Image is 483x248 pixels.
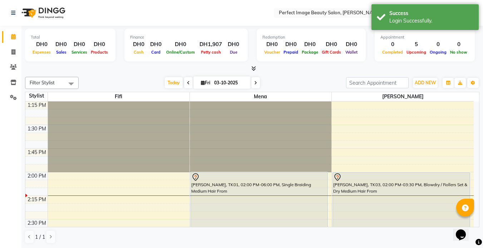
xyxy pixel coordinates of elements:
div: Success [389,10,473,17]
div: DH1,907 [197,40,225,49]
img: logo [18,3,67,23]
div: 5 [405,40,428,49]
span: Products [89,50,110,55]
div: DH0 [89,40,110,49]
span: Fifi [48,92,189,101]
span: Completed [380,50,405,55]
div: 2:15 PM [26,196,48,203]
span: Package [300,50,320,55]
span: Sales [54,50,68,55]
span: Today [165,77,183,88]
div: 1:30 PM [26,125,48,133]
div: DH0 [130,40,147,49]
span: Wallet [344,50,359,55]
span: Voucher [262,50,282,55]
span: Online/Custom [164,50,197,55]
span: Mena [190,92,331,101]
div: Stylist [25,92,48,100]
span: Gift Cards [320,50,343,55]
div: DH0 [300,40,320,49]
span: Services [70,50,89,55]
span: 1 / 1 [35,233,45,241]
span: Filter Stylist [30,80,55,85]
div: 2:00 PM [26,172,48,180]
span: Cash [132,50,146,55]
div: DH0 [225,40,242,49]
input: Search Appointment [346,77,409,88]
div: DH0 [320,40,343,49]
span: Due [228,50,239,55]
div: 0 [380,40,405,49]
div: 2:30 PM [26,219,48,227]
div: Appointment [380,34,469,40]
button: ADD NEW [413,78,438,88]
span: [PERSON_NAME] [332,92,474,101]
div: DH0 [282,40,300,49]
div: Finance [130,34,242,40]
span: Upcoming [405,50,428,55]
div: DH0 [343,40,360,49]
span: No show [448,50,469,55]
div: Login Successfully. [389,17,473,25]
div: Total [31,34,110,40]
div: 1:45 PM [26,149,48,156]
span: ADD NEW [415,80,436,85]
div: DH0 [262,40,282,49]
span: Card [149,50,162,55]
span: Petty cash [199,50,223,55]
span: Prepaid [282,50,300,55]
div: 0 [428,40,448,49]
div: DH0 [147,40,164,49]
div: DH0 [31,40,53,49]
div: Redemption [262,34,360,40]
div: 1:15 PM [26,101,48,109]
div: DH0 [164,40,197,49]
iframe: chat widget [453,219,476,241]
span: Fri [199,80,212,85]
div: DH0 [70,40,89,49]
div: DH0 [53,40,70,49]
input: 2025-10-03 [212,78,248,88]
span: Ongoing [428,50,448,55]
span: Expenses [31,50,53,55]
div: 0 [448,40,469,49]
